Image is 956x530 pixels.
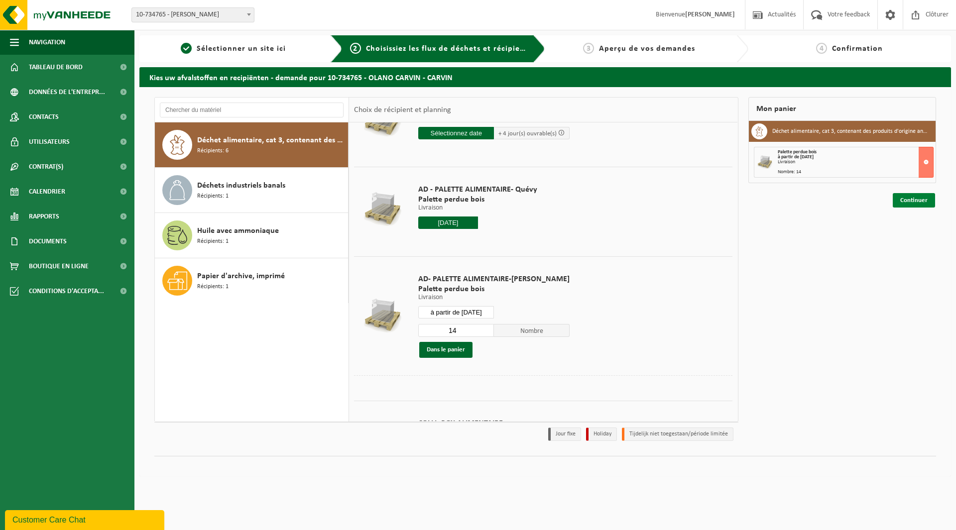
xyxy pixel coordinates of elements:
span: COLLI -BOX ALIMENTAIRE [418,419,571,428]
span: 10-734765 - OLANO CARVIN - CARVIN [131,7,254,22]
span: 2 [350,43,361,54]
span: Palette perdue bois [778,149,817,155]
span: Documents [29,229,67,254]
div: Mon panier [748,97,937,121]
li: Holiday [586,427,617,441]
span: Déchets industriels banals [197,180,285,192]
span: Boutique en ligne [29,254,89,279]
span: Sélectionner un site ici [197,45,286,53]
iframe: chat widget [5,508,166,530]
span: Contrat(s) [29,154,63,179]
input: Sélectionnez date [418,306,494,318]
span: Récipients: 1 [197,192,229,201]
div: Nombre: 14 [778,170,934,175]
span: Déchet alimentaire, cat 3, contenant des produits d'origine animale, emballage synthétique [197,134,346,146]
div: Livraison [778,160,934,165]
span: Conditions d'accepta... [29,279,104,304]
h2: Kies uw afvalstoffen en recipiënten - demande pour 10-734765 - OLANO CARVIN - CARVIN [139,67,951,87]
span: Confirmation [832,45,883,53]
span: AD - PALETTE ALIMENTAIRE- Quévy [418,185,537,195]
span: Papier d'archive, imprimé [197,270,285,282]
span: 3 [583,43,594,54]
span: Calendrier [29,179,65,204]
span: Nombre [494,324,570,337]
p: Livraison [418,205,537,212]
div: Choix de récipient et planning [349,98,456,122]
button: Papier d'archive, imprimé Récipients: 1 [155,258,349,303]
span: Palette perdue bois [418,284,570,294]
span: Données de l'entrepr... [29,80,105,105]
h3: Déchet alimentaire, cat 3, contenant des produits d'origine animale, emballage synthétique [772,123,929,139]
div: Pas de services disponibles, contactez nous svp. [413,409,576,458]
span: Tableau de bord [29,55,83,80]
span: Utilisateurs [29,129,70,154]
span: Récipients: 1 [197,282,229,292]
span: Aperçu de vos demandes [599,45,695,53]
input: Chercher du matériel [160,103,344,117]
button: Dans le panier [419,342,473,358]
span: 1 [181,43,192,54]
li: Tijdelijk niet toegestaan/période limitée [622,427,733,441]
p: Livraison [418,294,570,301]
span: Contacts [29,105,59,129]
input: Sélectionnez date [418,216,478,229]
span: Palette perdue bois [418,195,537,205]
input: Sélectionnez date [418,127,494,139]
li: Jour fixe [548,427,581,441]
span: Rapports [29,204,59,229]
a: 1Sélectionner un site ici [144,43,323,55]
span: 4 [816,43,827,54]
button: Déchet alimentaire, cat 3, contenant des produits d'origine animale, emballage synthétique Récipi... [155,122,349,168]
span: Choisissiez les flux de déchets et récipients [366,45,532,53]
span: Huile avec ammoniaque [197,225,279,237]
span: Récipients: 1 [197,237,229,246]
strong: à partir de [DATE] [778,154,814,160]
span: 10-734765 - OLANO CARVIN - CARVIN [132,8,254,22]
span: + 4 jour(s) ouvrable(s) [498,130,557,137]
button: Déchets industriels banals Récipients: 1 [155,168,349,213]
span: AD- PALETTE ALIMENTAIRE-[PERSON_NAME] [418,274,570,284]
span: Récipients: 6 [197,146,229,156]
span: Navigation [29,30,65,55]
button: Huile avec ammoniaque Récipients: 1 [155,213,349,258]
a: Continuer [893,193,935,208]
strong: [PERSON_NAME] [685,11,735,18]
